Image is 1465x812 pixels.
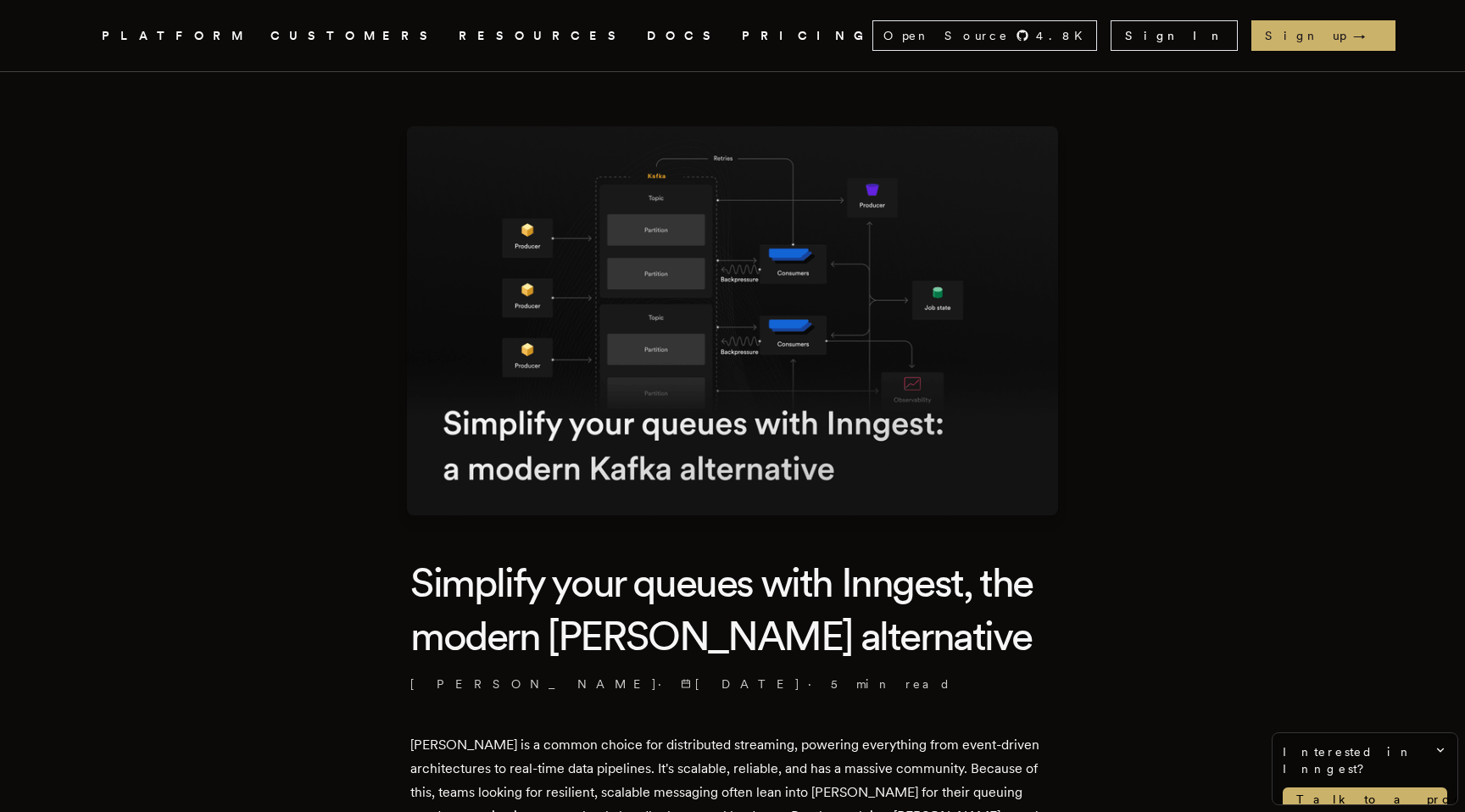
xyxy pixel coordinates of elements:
[407,126,1058,515] img: Featured image for Simplify your queues with Inngest, the modern Kafka alternative blog post
[1036,27,1093,44] span: 4.8 K
[410,556,1055,662] h1: Simplify your queues with Inngest, the modern [PERSON_NAME] alternative
[1283,743,1447,777] span: Interested in Inngest?
[1283,787,1447,811] a: Talk to a product expert
[410,676,1055,692] p: [PERSON_NAME] · ·
[647,25,721,47] a: DOCS
[1251,20,1395,51] a: Sign up
[831,676,951,692] span: 5 min read
[742,25,872,47] a: PRICING
[681,676,801,692] span: [DATE]
[270,25,438,47] a: CUSTOMERS
[102,25,250,47] button: PLATFORM
[1111,20,1238,51] a: Sign In
[1353,27,1382,44] span: →
[883,27,1009,44] span: Open Source
[459,25,627,47] button: RESOURCES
